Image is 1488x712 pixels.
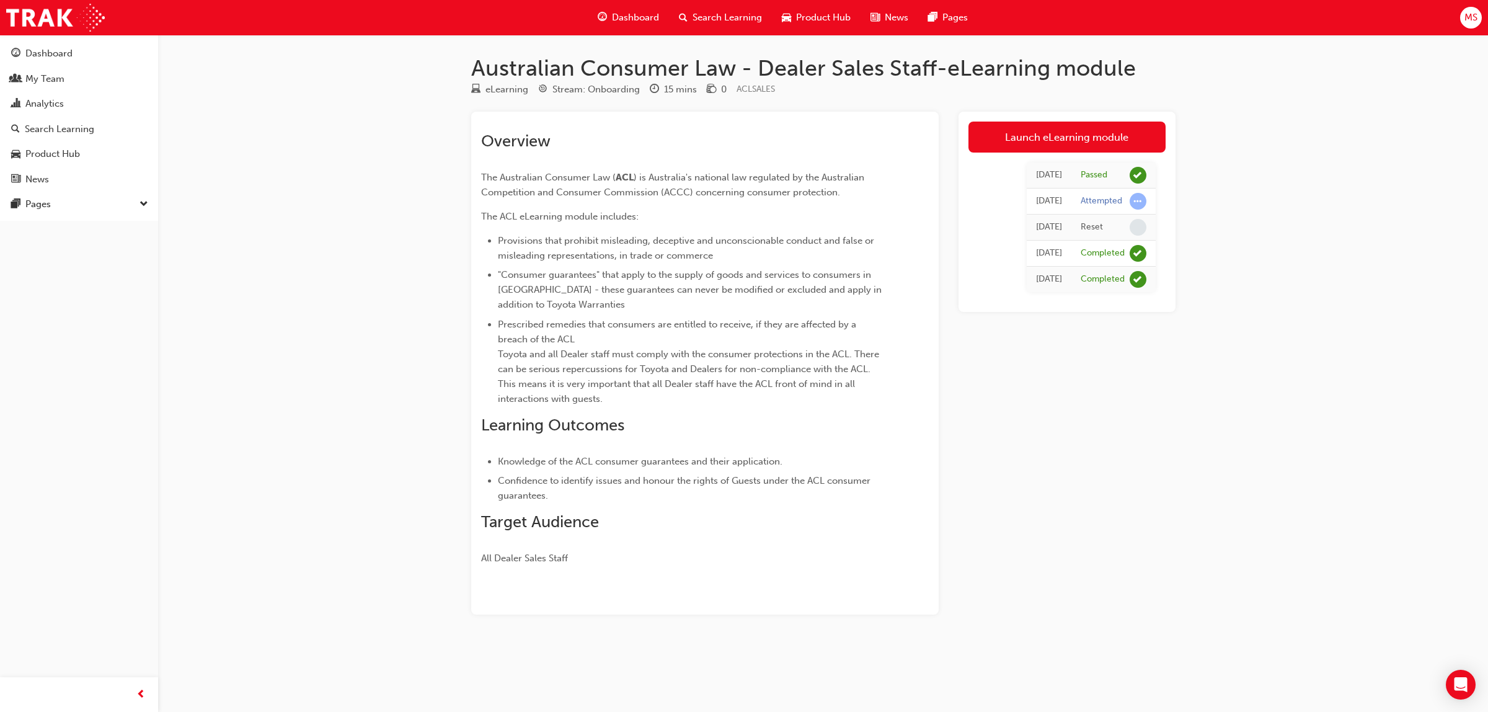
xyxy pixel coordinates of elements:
[5,68,153,91] a: My Team
[1036,194,1062,208] div: Thu Sep 11 2025 17:23:21 GMT+0930 (Australian Central Standard Time)
[1036,168,1062,182] div: Thu Sep 11 2025 17:28:49 GMT+0930 (Australian Central Standard Time)
[664,82,697,97] div: 15 mins
[498,269,884,310] span: "Consumer guarantees" that apply to the supply of goods and services to consumers in [GEOGRAPHIC_...
[1130,219,1146,236] span: learningRecordVerb_NONE-icon
[11,99,20,110] span: chart-icon
[498,475,873,501] span: Confidence to identify issues and honour the rights of Guests under the ACL consumer guarantees.
[485,82,528,97] div: eLearning
[1081,195,1122,207] div: Attempted
[481,553,568,564] span: All Dealer Sales Staff
[782,10,791,25] span: car-icon
[25,122,94,136] div: Search Learning
[918,5,978,30] a: pages-iconPages
[650,82,697,97] div: Duration
[471,82,528,97] div: Type
[25,172,49,187] div: News
[870,10,880,25] span: news-icon
[498,235,877,261] span: Provisions that prohibit misleading, deceptive and unconscionable conduct and false or misleading...
[669,5,772,30] a: search-iconSearch Learning
[1081,221,1103,233] div: Reset
[5,168,153,191] a: News
[928,10,937,25] span: pages-icon
[136,687,146,703] span: prev-icon
[498,456,782,467] span: Knowledge of the ACL consumer guarantees and their application.
[1464,11,1477,25] span: MS
[707,84,716,96] span: money-icon
[796,11,851,25] span: Product Hub
[1130,245,1146,262] span: learningRecordVerb_COMPLETE-icon
[552,82,640,97] div: Stream: Onboarding
[11,149,20,160] span: car-icon
[471,84,480,96] span: learningResourceType_ELEARNING-icon
[1446,670,1476,700] div: Open Intercom Messenger
[1081,274,1125,285] div: Completed
[737,84,775,94] span: Learning resource code
[679,10,688,25] span: search-icon
[721,82,727,97] div: 0
[538,82,640,97] div: Stream
[1036,246,1062,260] div: Fri Oct 20 2023 12:30:00 GMT+1030 (Australian Central Daylight Time)
[5,42,153,65] a: Dashboard
[1460,7,1482,29] button: MS
[5,193,153,216] button: Pages
[598,10,607,25] span: guage-icon
[968,122,1166,153] a: Launch eLearning module
[1081,247,1125,259] div: Completed
[5,143,153,166] a: Product Hub
[942,11,968,25] span: Pages
[1036,220,1062,234] div: Thu Sep 11 2025 17:23:19 GMT+0930 (Australian Central Standard Time)
[861,5,918,30] a: news-iconNews
[1130,193,1146,210] span: learningRecordVerb_ATTEMPT-icon
[25,147,80,161] div: Product Hub
[1081,169,1107,181] div: Passed
[25,47,73,61] div: Dashboard
[25,197,51,211] div: Pages
[612,11,659,25] span: Dashboard
[481,512,599,532] span: Target Audience
[25,97,64,111] div: Analytics
[1036,272,1062,287] div: Fri Oct 20 2023 00:30:00 GMT+1030 (Australian Central Daylight Time)
[1130,167,1146,184] span: learningRecordVerb_PASS-icon
[11,199,20,210] span: pages-icon
[616,172,634,183] span: ACL
[11,74,20,85] span: people-icon
[139,197,148,213] span: down-icon
[11,174,20,185] span: news-icon
[471,55,1176,82] h1: Australian Consumer Law - Dealer Sales Staff-eLearning module
[1130,271,1146,288] span: learningRecordVerb_COMPLETE-icon
[498,319,882,404] span: Prescribed remedies that consumers are entitled to receive, if they are affected by a breach of t...
[481,416,624,435] span: Learning Outcomes
[481,131,551,151] span: Overview
[772,5,861,30] a: car-iconProduct Hub
[5,40,153,193] button: DashboardMy TeamAnalyticsSearch LearningProduct HubNews
[5,92,153,115] a: Analytics
[481,211,639,222] span: The ACL eLearning module includes:
[650,84,659,96] span: clock-icon
[481,172,616,183] span: The Australian Consumer Law (
[693,11,762,25] span: Search Learning
[538,84,547,96] span: target-icon
[481,172,867,198] span: ) is Australia's national law regulated by the Australian Competition and Consumer Commission (AC...
[6,4,105,32] img: Trak
[588,5,669,30] a: guage-iconDashboard
[11,124,20,135] span: search-icon
[25,72,64,86] div: My Team
[707,82,727,97] div: Price
[885,11,908,25] span: News
[11,48,20,60] span: guage-icon
[5,118,153,141] a: Search Learning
